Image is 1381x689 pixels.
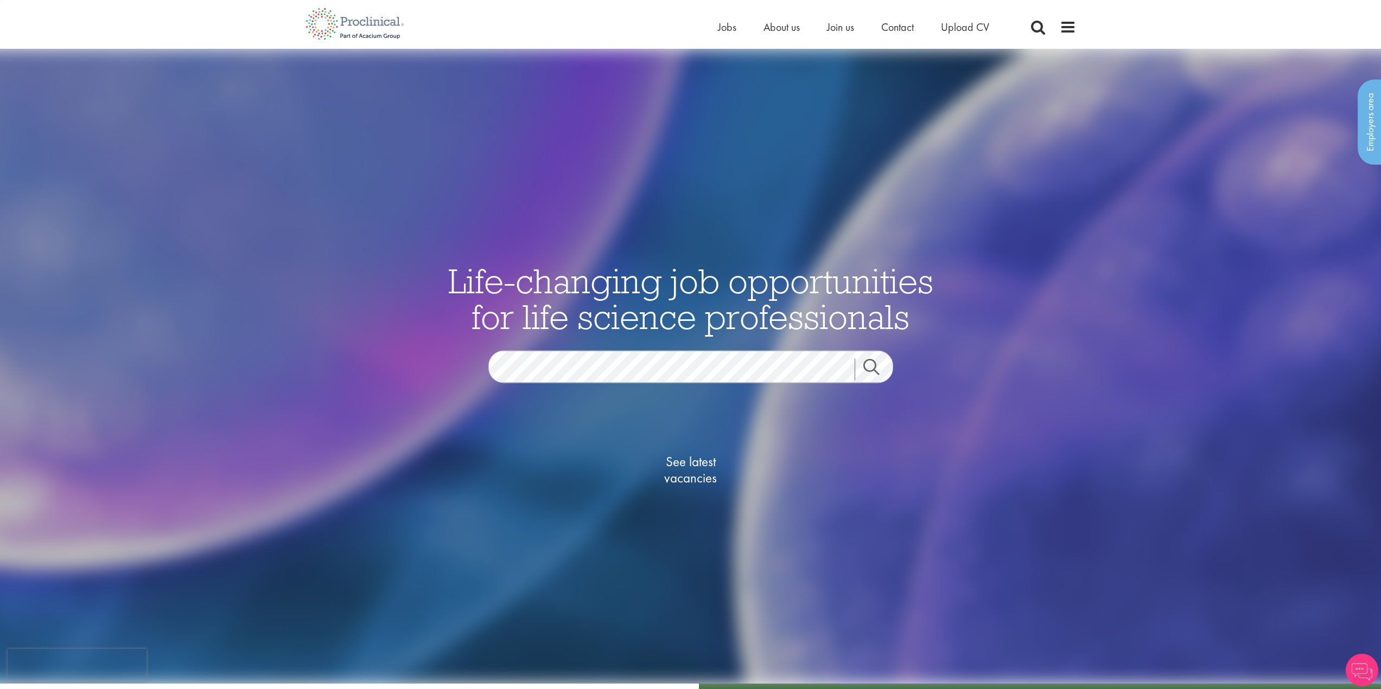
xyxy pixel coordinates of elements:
[637,410,745,530] a: See latestvacancies
[941,20,989,34] a: Upload CV
[8,649,147,681] iframe: reCAPTCHA
[718,20,736,34] a: Jobs
[827,20,854,34] a: Join us
[448,259,933,338] span: Life-changing job opportunities for life science professionals
[881,20,914,34] a: Contact
[1346,654,1378,686] img: Chatbot
[637,454,745,486] span: See latest vacancies
[763,20,800,34] a: About us
[855,359,901,381] a: Job search submit button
